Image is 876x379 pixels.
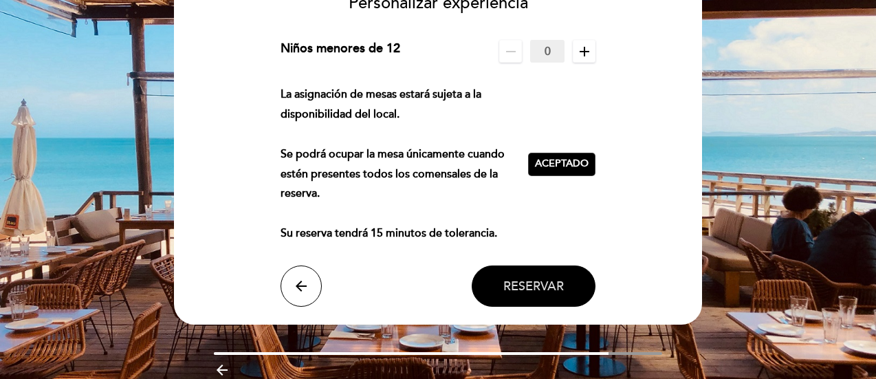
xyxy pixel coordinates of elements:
i: arrow_backward [214,362,230,378]
div: Niños menores de 12 [281,40,400,63]
button: arrow_back [281,266,322,307]
button: Aceptado [528,153,595,176]
i: arrow_back [293,278,309,294]
button: Reservar [472,266,595,307]
i: remove [503,43,519,60]
div: La asignación de mesas estará sujeta a la disponibilidad del local. Se podrá ocupar la mesa única... [281,85,529,243]
i: add [576,43,593,60]
span: Reservar [503,279,564,294]
span: Aceptado [535,157,589,171]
